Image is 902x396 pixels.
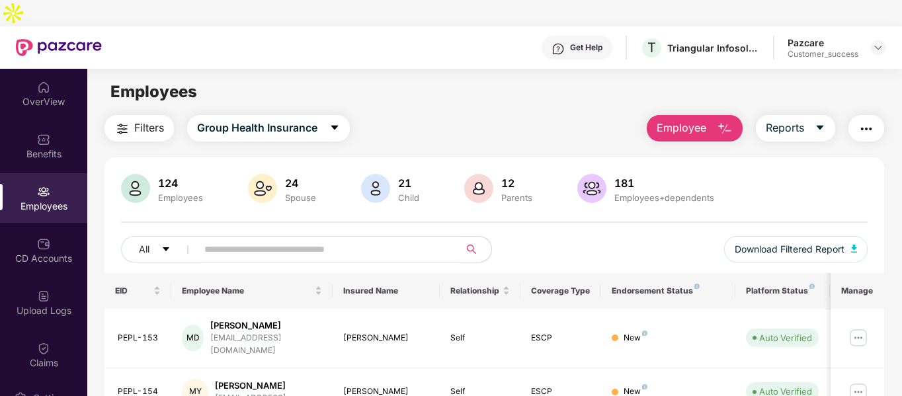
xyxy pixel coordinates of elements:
div: ESCP [531,332,591,344]
div: Auto Verified [759,331,812,344]
span: T [647,40,656,56]
img: svg+xml;base64,PHN2ZyB4bWxucz0iaHR0cDovL3d3dy53My5vcmcvMjAwMC9zdmciIHhtbG5zOnhsaW5rPSJodHRwOi8vd3... [121,174,150,203]
div: [PERSON_NAME] [210,319,322,332]
img: manageButton [848,327,869,348]
button: Allcaret-down [121,236,202,262]
div: Pazcare [788,36,858,49]
span: Reports [766,120,804,136]
img: svg+xml;base64,PHN2ZyB4bWxucz0iaHR0cDovL3d3dy53My5vcmcvMjAwMC9zdmciIHdpZHRoPSI4IiBoZWlnaHQ9IjgiIH... [642,331,647,336]
div: Platform Status [746,286,819,296]
div: [EMAIL_ADDRESS][DOMAIN_NAME] [210,332,322,357]
button: search [459,236,492,262]
span: Employees [110,82,197,101]
span: Employee Name [182,286,312,296]
th: Relationship [440,273,520,309]
img: svg+xml;base64,PHN2ZyB4bWxucz0iaHR0cDovL3d3dy53My5vcmcvMjAwMC9zdmciIHhtbG5zOnhsaW5rPSJodHRwOi8vd3... [577,174,606,203]
div: 124 [155,177,206,190]
img: svg+xml;base64,PHN2ZyB4bWxucz0iaHR0cDovL3d3dy53My5vcmcvMjAwMC9zdmciIHhtbG5zOnhsaW5rPSJodHRwOi8vd3... [851,245,858,253]
button: Employee [647,115,743,141]
th: EID [104,273,172,309]
th: Manage [831,273,884,309]
div: Spouse [282,192,319,203]
img: svg+xml;base64,PHN2ZyBpZD0iRHJvcGRvd24tMzJ4MzIiIHhtbG5zPSJodHRwOi8vd3d3LnczLm9yZy8yMDAwL3N2ZyIgd2... [873,42,883,53]
img: svg+xml;base64,PHN2ZyB4bWxucz0iaHR0cDovL3d3dy53My5vcmcvMjAwMC9zdmciIHhtbG5zOnhsaW5rPSJodHRwOi8vd3... [361,174,390,203]
img: svg+xml;base64,PHN2ZyB4bWxucz0iaHR0cDovL3d3dy53My5vcmcvMjAwMC9zdmciIHdpZHRoPSIyNCIgaGVpZ2h0PSIyNC... [114,121,130,137]
th: Coverage Type [520,273,601,309]
div: [PERSON_NAME] [343,332,430,344]
div: 24 [282,177,319,190]
th: Employee Name [171,273,333,309]
span: All [139,242,149,257]
div: MD [182,325,204,351]
img: svg+xml;base64,PHN2ZyBpZD0iSG9tZSIgeG1sbnM9Imh0dHA6Ly93d3cudzMub3JnLzIwMDAvc3ZnIiB3aWR0aD0iMjAiIG... [37,81,50,94]
span: Employee [657,120,706,136]
span: EID [115,286,151,296]
div: Employees [155,192,206,203]
div: Endorsement Status [612,286,725,296]
div: PEPL-153 [118,332,161,344]
div: 21 [395,177,422,190]
img: svg+xml;base64,PHN2ZyBpZD0iQ2xhaW0iIHhtbG5zPSJodHRwOi8vd3d3LnczLm9yZy8yMDAwL3N2ZyIgd2lkdGg9IjIwIi... [37,342,50,355]
span: Download Filtered Report [735,242,844,257]
div: Parents [499,192,535,203]
img: svg+xml;base64,PHN2ZyBpZD0iVXBsb2FkX0xvZ3MiIGRhdGEtbmFtZT0iVXBsb2FkIExvZ3MiIHhtbG5zPSJodHRwOi8vd3... [37,290,50,303]
button: Download Filtered Report [724,236,868,262]
img: svg+xml;base64,PHN2ZyBpZD0iSGVscC0zMngzMiIgeG1sbnM9Imh0dHA6Ly93d3cudzMub3JnLzIwMDAvc3ZnIiB3aWR0aD... [552,42,565,56]
img: svg+xml;base64,PHN2ZyB4bWxucz0iaHR0cDovL3d3dy53My5vcmcvMjAwMC9zdmciIHhtbG5zOnhsaW5rPSJodHRwOi8vd3... [464,174,493,203]
th: Insured Name [333,273,440,309]
button: Filters [104,115,174,141]
img: svg+xml;base64,PHN2ZyB4bWxucz0iaHR0cDovL3d3dy53My5vcmcvMjAwMC9zdmciIHhtbG5zOnhsaW5rPSJodHRwOi8vd3... [717,121,733,137]
div: Child [395,192,422,203]
span: search [459,244,485,255]
span: caret-down [329,122,340,134]
img: svg+xml;base64,PHN2ZyBpZD0iQmVuZWZpdHMiIHhtbG5zPSJodHRwOi8vd3d3LnczLm9yZy8yMDAwL3N2ZyIgd2lkdGg9Ij... [37,133,50,146]
span: Filters [134,120,164,136]
span: Relationship [450,286,500,296]
div: Get Help [570,42,602,53]
img: svg+xml;base64,PHN2ZyB4bWxucz0iaHR0cDovL3d3dy53My5vcmcvMjAwMC9zdmciIHdpZHRoPSI4IiBoZWlnaHQ9IjgiIH... [694,284,700,289]
img: svg+xml;base64,PHN2ZyB4bWxucz0iaHR0cDovL3d3dy53My5vcmcvMjAwMC9zdmciIHdpZHRoPSIyNCIgaGVpZ2h0PSIyNC... [858,121,874,137]
div: New [624,332,647,344]
img: svg+xml;base64,PHN2ZyBpZD0iQ0RfQWNjb3VudHMiIGRhdGEtbmFtZT0iQ0QgQWNjb3VudHMiIHhtbG5zPSJodHRwOi8vd3... [37,237,50,251]
span: Group Health Insurance [197,120,317,136]
img: svg+xml;base64,PHN2ZyB4bWxucz0iaHR0cDovL3d3dy53My5vcmcvMjAwMC9zdmciIHhtbG5zOnhsaW5rPSJodHRwOi8vd3... [248,174,277,203]
img: svg+xml;base64,PHN2ZyB4bWxucz0iaHR0cDovL3d3dy53My5vcmcvMjAwMC9zdmciIHdpZHRoPSI4IiBoZWlnaHQ9IjgiIH... [642,384,647,389]
div: 12 [499,177,535,190]
div: [PERSON_NAME] [215,379,292,392]
img: svg+xml;base64,PHN2ZyBpZD0iRW1wbG95ZWVzIiB4bWxucz0iaHR0cDovL3d3dy53My5vcmcvMjAwMC9zdmciIHdpZHRoPS... [37,185,50,198]
img: New Pazcare Logo [16,39,102,56]
button: Reportscaret-down [756,115,835,141]
div: Triangular Infosolutions Private Limited [667,42,760,54]
div: Employees+dependents [612,192,717,203]
span: caret-down [161,245,171,255]
div: Customer_success [788,49,858,59]
img: svg+xml;base64,PHN2ZyB4bWxucz0iaHR0cDovL3d3dy53My5vcmcvMjAwMC9zdmciIHdpZHRoPSI4IiBoZWlnaHQ9IjgiIH... [809,284,815,289]
div: 181 [612,177,717,190]
button: Group Health Insurancecaret-down [187,115,350,141]
span: caret-down [815,122,825,134]
div: Self [450,332,510,344]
